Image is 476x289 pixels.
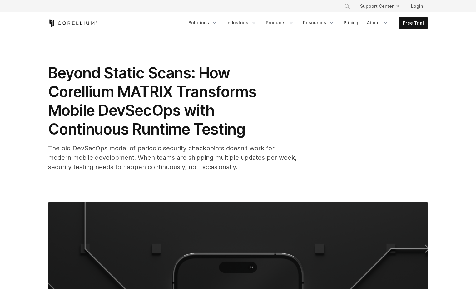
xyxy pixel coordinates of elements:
[341,1,353,12] button: Search
[399,17,428,29] a: Free Trial
[48,64,256,138] span: Beyond Static Scans: How Corellium MATRIX Transforms Mobile DevSecOps with Continuous Runtime Tes...
[185,17,428,29] div: Navigation Menu
[363,17,393,28] a: About
[406,1,428,12] a: Login
[355,1,404,12] a: Support Center
[48,144,297,171] span: The old DevSecOps model of periodic security checkpoints doesn't work for modern mobile developme...
[336,1,428,12] div: Navigation Menu
[299,17,339,28] a: Resources
[223,17,261,28] a: Industries
[262,17,298,28] a: Products
[185,17,221,28] a: Solutions
[340,17,362,28] a: Pricing
[48,19,98,27] a: Corellium Home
